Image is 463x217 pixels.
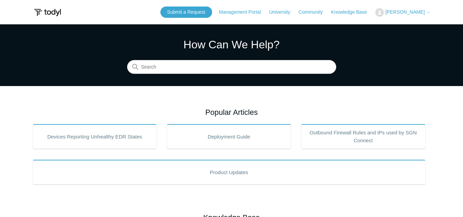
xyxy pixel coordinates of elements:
a: Product Updates [33,160,425,184]
button: [PERSON_NAME] [375,8,430,17]
a: Deployment Guide [167,124,291,149]
a: Outbound Firewall Rules and IPs used by SGN Connect [301,124,425,149]
a: Management Portal [219,9,268,16]
a: University [269,9,297,16]
h2: Popular Articles [33,107,430,118]
img: Todyl Support Center Help Center home page [33,6,62,19]
a: Submit a Request [160,7,212,18]
h1: How Can We Help? [127,36,336,53]
a: Knowledge Base [331,9,374,16]
a: Devices Reporting Unhealthy EDR States [33,124,157,149]
input: Search [127,60,336,74]
span: [PERSON_NAME] [385,9,425,15]
a: Community [298,9,330,16]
